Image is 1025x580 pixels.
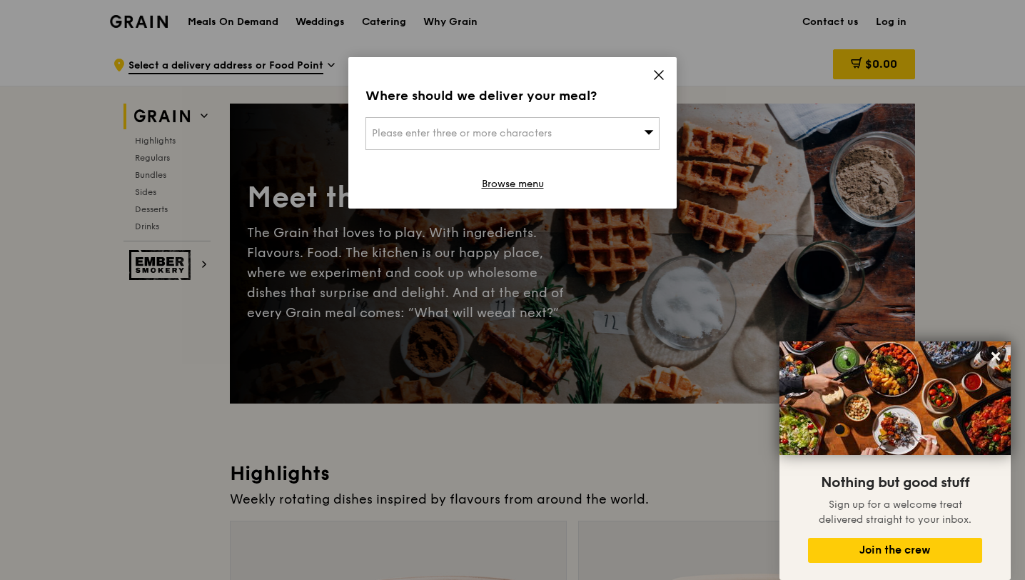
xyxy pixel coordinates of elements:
[808,538,982,563] button: Join the crew
[819,499,971,526] span: Sign up for a welcome treat delivered straight to your inbox.
[365,86,660,106] div: Where should we deliver your meal?
[984,345,1007,368] button: Close
[372,127,552,139] span: Please enter three or more characters
[482,177,544,191] a: Browse menu
[821,474,969,491] span: Nothing but good stuff
[779,341,1011,455] img: DSC07876-Edit02-Large.jpeg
